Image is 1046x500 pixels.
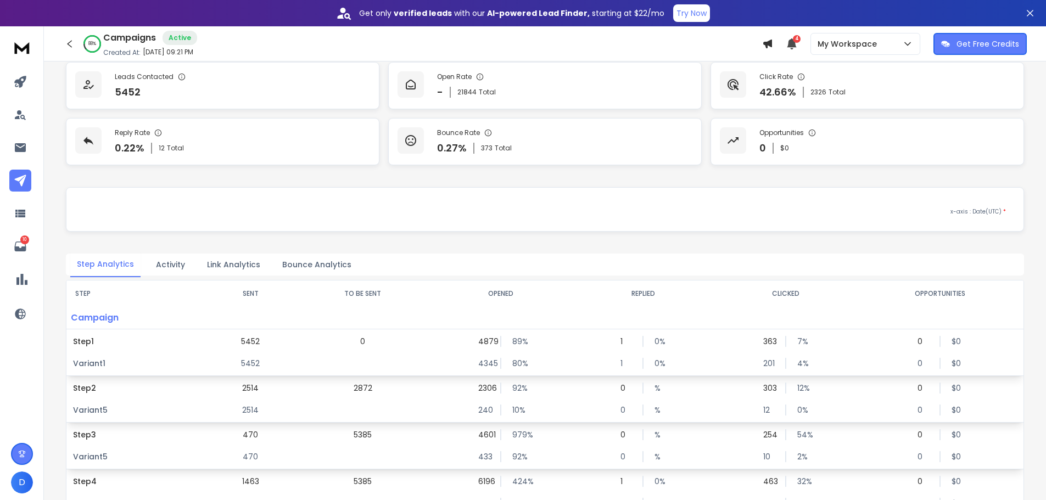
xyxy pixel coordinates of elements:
[11,37,33,58] img: logo
[797,383,808,394] p: 12 %
[676,8,707,19] p: Try Now
[763,336,774,347] p: 363
[620,476,631,487] p: 1
[73,451,198,462] p: Variant 5
[73,405,198,415] p: Variant 5
[512,476,523,487] p: 424 %
[103,31,156,44] h1: Campaigns
[73,383,198,394] p: Step 2
[655,451,665,462] p: %
[620,405,631,415] p: 0
[620,358,631,369] p: 1
[572,280,714,307] th: REPLIED
[73,429,198,440] p: Step 3
[620,451,631,462] p: 0
[673,4,710,22] button: Try Now
[243,451,258,462] p: 470
[159,144,165,153] span: 12
[512,383,523,394] p: 92 %
[918,383,928,394] p: 0
[20,235,29,244] p: 10
[829,88,846,97] span: Total
[437,85,443,100] p: -
[797,476,808,487] p: 32 %
[512,451,523,462] p: 92 %
[711,118,1024,165] a: Opportunities0$0
[797,405,808,415] p: 0 %
[297,280,429,307] th: TO BE SENT
[200,252,267,277] button: Link Analytics
[918,358,928,369] p: 0
[205,280,296,307] th: SENT
[793,35,801,43] span: 4
[620,429,631,440] p: 0
[242,476,259,487] p: 1463
[810,88,826,97] span: 2326
[241,358,260,369] p: 5452
[759,141,766,156] p: 0
[84,207,1006,216] p: x-axis : Date(UTC)
[759,85,796,100] p: 42.66 %
[388,62,702,109] a: Open Rate-21844Total
[66,307,205,329] p: Campaign
[103,48,141,57] p: Created At:
[73,476,198,487] p: Step 4
[354,476,372,487] p: 5385
[711,62,1024,109] a: Click Rate42.66%2326Total
[242,405,259,415] p: 2514
[797,429,808,440] p: 54 %
[933,33,1027,55] button: Get Free Credits
[759,128,804,137] p: Opportunities
[952,429,963,440] p: $ 0
[918,451,928,462] p: 0
[429,280,572,307] th: OPENED
[952,358,963,369] p: $ 0
[512,336,523,347] p: 89 %
[857,280,1023,307] th: OPPORTUNITIES
[952,383,963,394] p: $ 0
[918,476,928,487] p: 0
[276,252,358,277] button: Bounce Analytics
[952,405,963,415] p: $ 0
[512,405,523,415] p: 10 %
[655,405,665,415] p: %
[655,476,665,487] p: 0 %
[73,358,198,369] p: Variant 1
[66,118,379,165] a: Reply Rate0.22%12Total
[714,280,857,307] th: CLICKED
[780,144,789,153] p: $ 0
[478,451,489,462] p: 433
[242,383,259,394] p: 2514
[163,31,197,45] div: Active
[655,336,665,347] p: 0 %
[763,405,774,415] p: 12
[763,358,774,369] p: 201
[11,471,33,493] span: D
[478,383,489,394] p: 2306
[437,141,467,156] p: 0.27 %
[70,252,141,277] button: Step Analytics
[115,128,150,137] p: Reply Rate
[797,358,808,369] p: 4 %
[478,476,489,487] p: 6196
[149,252,192,277] button: Activity
[478,405,489,415] p: 240
[115,85,141,100] p: 5452
[143,48,193,57] p: [DATE] 09:21 PM
[918,405,928,415] p: 0
[797,336,808,347] p: 7 %
[620,336,631,347] p: 1
[388,118,702,165] a: Bounce Rate0.27%373Total
[243,429,258,440] p: 470
[759,72,793,81] p: Click Rate
[437,128,480,137] p: Bounce Rate
[797,451,808,462] p: 2 %
[479,88,496,97] span: Total
[918,336,928,347] p: 0
[655,383,665,394] p: %
[457,88,477,97] span: 21844
[952,451,963,462] p: $ 0
[88,41,96,47] p: 88 %
[9,235,31,257] a: 10
[66,62,379,109] a: Leads Contacted5452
